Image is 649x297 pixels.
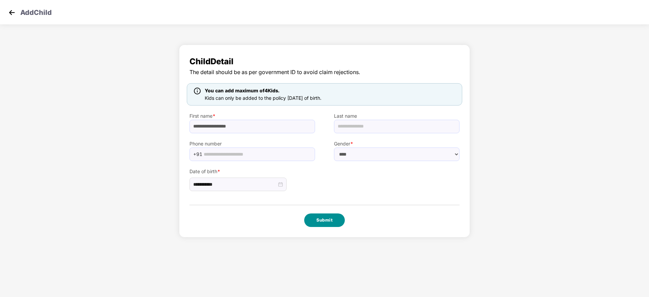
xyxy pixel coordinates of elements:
span: Child Detail [189,55,460,68]
span: The detail should be as per government ID to avoid claim rejections. [189,68,460,76]
label: Phone number [189,140,315,147]
label: Gender [334,140,460,147]
span: You can add maximum of 4 Kids. [205,88,279,93]
label: Date of birth [189,168,315,175]
img: svg+xml;base64,PHN2ZyB4bWxucz0iaHR0cDovL3d3dy53My5vcmcvMjAwMC9zdmciIHdpZHRoPSIzMCIgaGVpZ2h0PSIzMC... [7,7,17,18]
span: Kids can only be added to the policy [DATE] of birth. [205,95,321,101]
span: +91 [193,149,202,159]
img: icon [194,88,201,94]
p: Add Child [20,7,52,16]
label: Last name [334,112,460,120]
label: First name [189,112,315,120]
button: Submit [304,213,345,227]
